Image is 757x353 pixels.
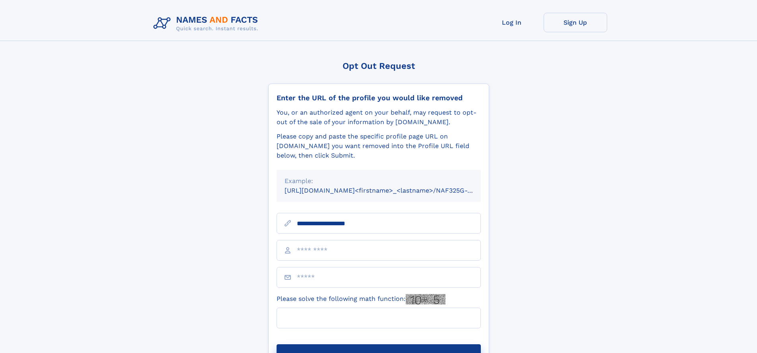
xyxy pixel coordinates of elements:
div: Enter the URL of the profile you would like removed [277,94,481,102]
small: [URL][DOMAIN_NAME]<firstname>_<lastname>/NAF325G-xxxxxxxx [285,187,496,194]
div: Example: [285,176,473,186]
div: Please copy and paste the specific profile page URL on [DOMAIN_NAME] you want removed into the Pr... [277,132,481,160]
a: Log In [480,13,544,32]
div: You, or an authorized agent on your behalf, may request to opt-out of the sale of your informatio... [277,108,481,127]
img: Logo Names and Facts [150,13,265,34]
label: Please solve the following math function: [277,294,445,304]
div: Opt Out Request [268,61,489,71]
a: Sign Up [544,13,607,32]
